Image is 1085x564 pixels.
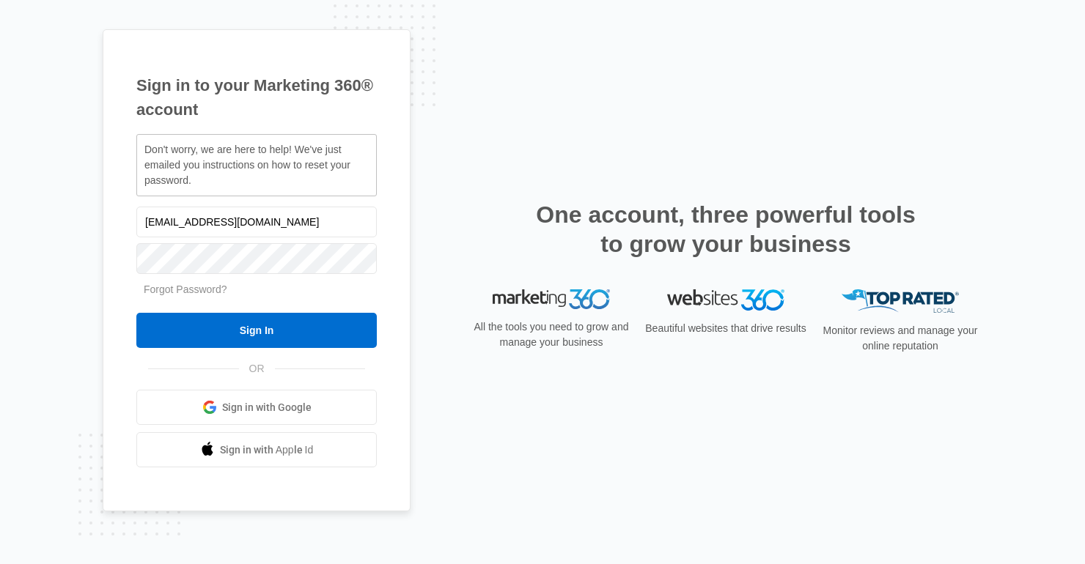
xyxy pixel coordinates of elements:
h2: One account, three powerful tools to grow your business [532,200,920,259]
a: Sign in with Google [136,390,377,425]
input: Sign In [136,313,377,348]
span: Sign in with Google [222,400,312,415]
span: Don't worry, we are here to help! We've just emailed you instructions on how to reset your password. [144,144,350,186]
img: Top Rated Local [842,289,959,313]
a: Sign in with Apple Id [136,432,377,467]
p: Beautiful websites that drive results [644,321,808,336]
p: All the tools you need to grow and manage your business [469,319,633,350]
span: Sign in with Apple Id [220,442,314,458]
input: Email [136,207,377,237]
p: Monitor reviews and manage your online reputation [818,323,982,354]
span: OR [239,361,275,376]
img: Websites 360 [667,289,784,311]
img: Marketing 360 [493,289,610,310]
a: Forgot Password? [144,283,227,295]
h1: Sign in to your Marketing 360® account [136,73,377,122]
